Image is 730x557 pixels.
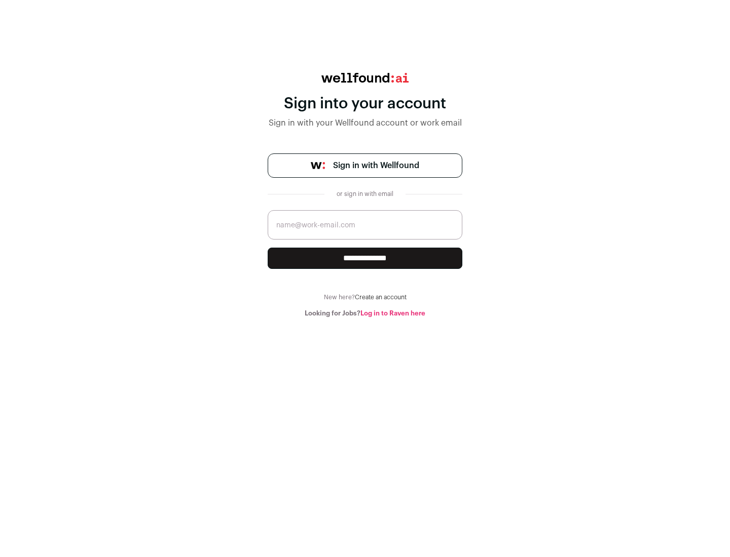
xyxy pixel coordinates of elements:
[268,210,462,240] input: name@work-email.com
[268,293,462,301] div: New here?
[360,310,425,316] a: Log in to Raven here
[268,309,462,317] div: Looking for Jobs?
[268,153,462,178] a: Sign in with Wellfound
[321,73,409,83] img: wellfound:ai
[268,95,462,113] div: Sign into your account
[333,160,419,172] span: Sign in with Wellfound
[333,190,397,198] div: or sign in with email
[311,162,325,169] img: wellfound-symbol-flush-black-fb3c872781a75f747ccb3a119075da62bfe97bd399995f84a933054e44a575c4.png
[355,294,407,300] a: Create an account
[268,117,462,129] div: Sign in with your Wellfound account or work email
